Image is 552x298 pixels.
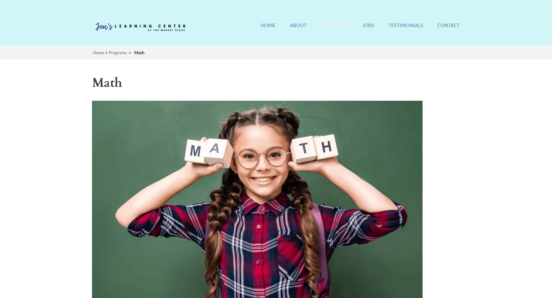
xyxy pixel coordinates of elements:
h1: Math [92,74,450,92]
a: About [290,22,307,36]
a: Jobs [362,22,374,36]
a: Testimonials [388,22,423,36]
a: Home [261,22,276,36]
a: Home [93,50,104,55]
img: Jen's Learning Center Logo Transparent [92,17,189,37]
span: > [129,50,131,55]
a: Programs [321,22,348,36]
span: > [105,50,108,55]
a: Programs [109,50,127,55]
a: Contact [437,22,460,36]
